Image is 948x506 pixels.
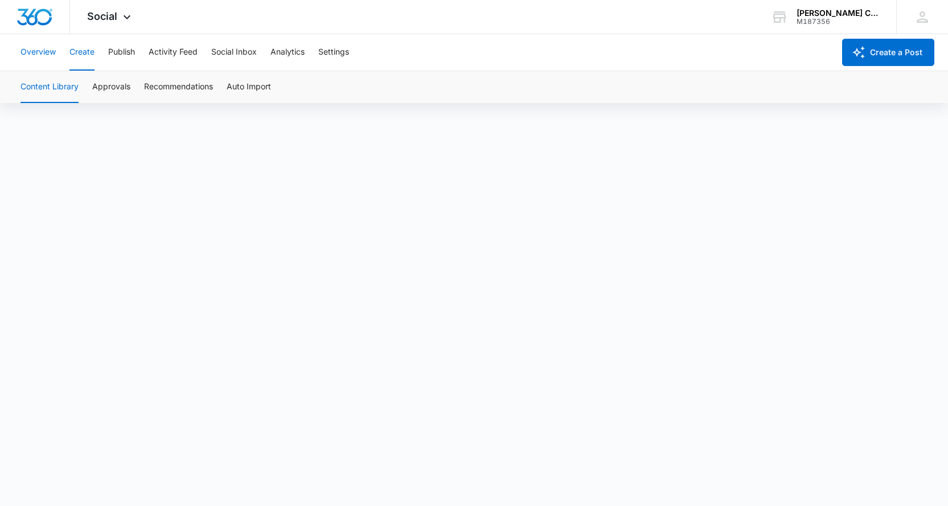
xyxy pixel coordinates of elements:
[92,71,130,103] button: Approvals
[270,34,305,71] button: Analytics
[108,34,135,71] button: Publish
[87,10,117,22] span: Social
[20,71,79,103] button: Content Library
[20,34,56,71] button: Overview
[211,34,257,71] button: Social Inbox
[69,34,95,71] button: Create
[797,18,880,26] div: account id
[144,71,213,103] button: Recommendations
[842,39,934,66] button: Create a Post
[318,34,349,71] button: Settings
[797,9,880,18] div: account name
[227,71,271,103] button: Auto Import
[149,34,198,71] button: Activity Feed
